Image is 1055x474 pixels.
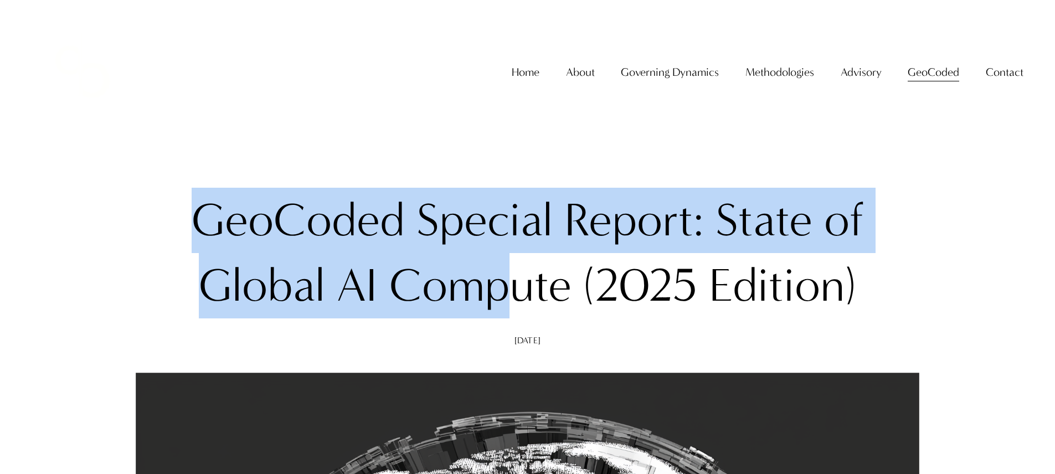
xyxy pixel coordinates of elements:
a: folder dropdown [841,61,882,84]
span: Contact [986,62,1023,83]
span: Governing Dynamics [621,62,719,83]
a: folder dropdown [986,61,1023,84]
a: folder dropdown [566,61,595,84]
a: folder dropdown [621,61,719,84]
span: Advisory [841,62,882,83]
span: GeoCoded [908,62,959,83]
img: Christopher Sanchez &amp; Co. [32,21,133,123]
span: About [566,62,595,83]
a: folder dropdown [745,61,814,84]
span: Methodologies [745,62,814,83]
a: Home [512,61,539,84]
a: folder dropdown [908,61,959,84]
h1: GeoCoded Special Report: State of Global AI Compute (2025 Edition) [136,188,919,319]
span: [DATE] [514,335,541,346]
